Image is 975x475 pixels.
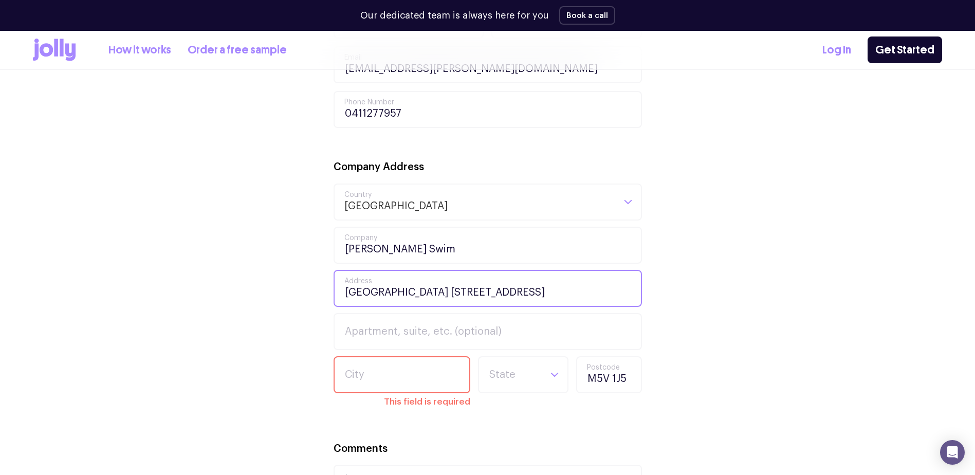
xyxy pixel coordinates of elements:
[868,36,942,63] a: Get Started
[822,42,851,59] a: Log In
[559,6,615,25] button: Book a call
[478,356,568,393] div: Search for option
[448,185,614,220] input: Search for option
[108,42,171,59] a: How it works
[334,184,642,221] div: Search for option
[334,442,388,456] label: Comments
[334,160,424,175] label: Company Address
[344,185,448,220] span: [GEOGRAPHIC_DATA]
[940,440,965,465] div: Open Intercom Messenger
[488,357,541,392] input: Search for option
[188,42,287,59] a: Order a free sample
[360,9,549,23] p: Our dedicated team is always here for you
